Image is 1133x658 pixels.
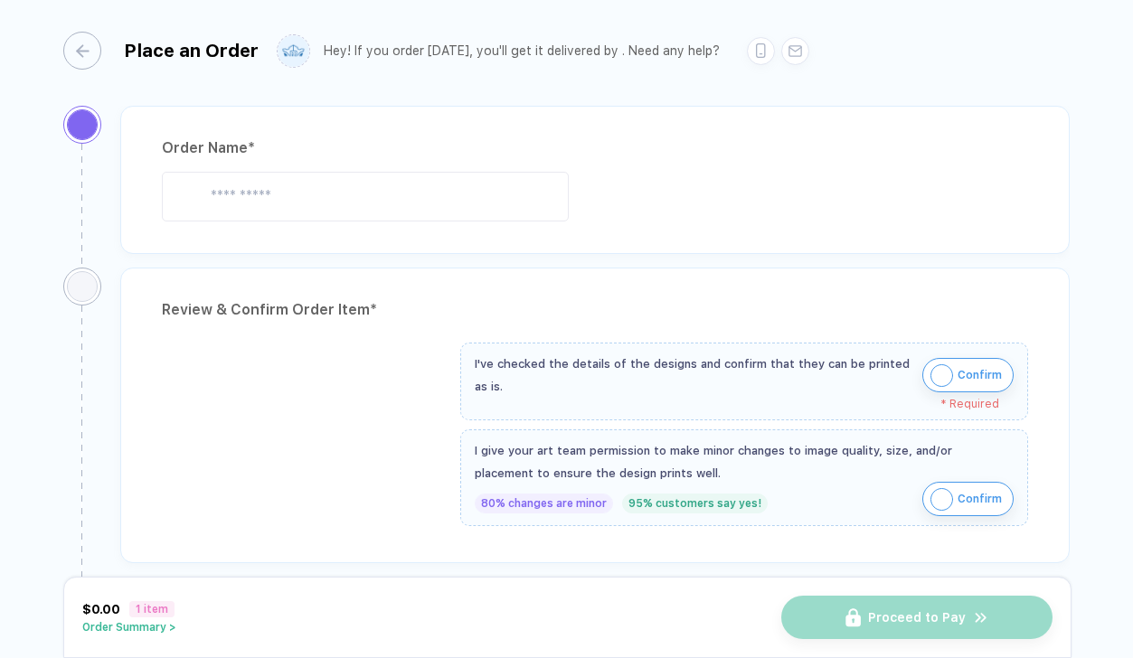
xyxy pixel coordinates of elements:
button: iconConfirm [922,358,1014,392]
div: Review & Confirm Order Item [162,296,1028,324]
div: 80% changes are minor [475,493,613,513]
span: Confirm [958,484,1002,513]
span: $0.00 [82,602,120,616]
div: 95% customers say yes! [622,493,768,513]
div: Hey! If you order [DATE], you'll get it delivered by . Need any help? [324,43,720,59]
div: Place an Order [124,40,259,61]
div: I've checked the details of the designs and confirm that they can be printed as is. [475,352,913,398]
div: I give your art team permission to make minor changes to image quality, size, and/or placement to... [475,439,1014,484]
button: Order Summary > [82,621,176,634]
img: icon [930,488,953,511]
span: 1 item [129,601,175,617]
span: Confirm [958,361,1002,390]
img: icon [930,364,953,387]
button: iconConfirm [922,482,1014,516]
img: user profile [278,35,309,67]
div: Order Name [162,134,1028,163]
div: * Required [475,398,999,410]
